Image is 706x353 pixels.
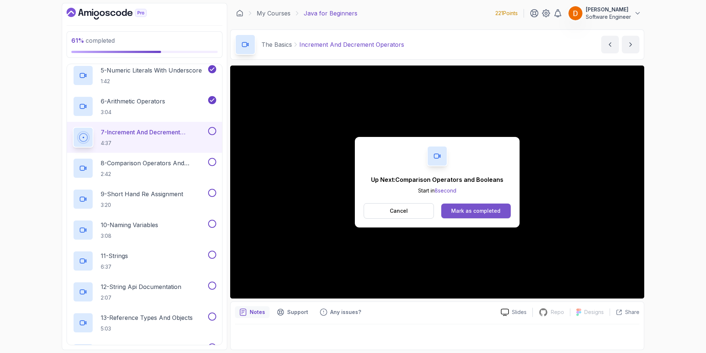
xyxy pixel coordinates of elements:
p: 10 - Naming Variables [101,220,158,229]
a: My Courses [257,9,290,18]
p: 11 - Strings [101,251,128,260]
p: Designs [584,308,604,316]
button: Cancel [364,203,434,219]
span: 8 second [435,187,456,194]
a: Slides [495,308,532,316]
p: Start in [371,187,503,194]
p: 221 Points [495,10,518,17]
button: next content [622,36,639,53]
p: 1:42 [101,78,202,85]
a: Dashboard [236,10,243,17]
button: previous content [601,36,619,53]
p: Any issues? [330,308,361,316]
button: 10-Naming Variables3:08 [73,220,216,240]
p: 4:37 [101,140,207,147]
iframe: 7 - Increment and Decrement Operators [230,66,644,299]
button: 13-Reference Types And Objects5:03 [73,313,216,333]
p: Software Engineer [586,13,631,21]
button: Feedback button [315,306,366,318]
button: notes button [235,306,270,318]
button: Support button [272,306,313,318]
p: 7 - Increment And Decrement Operators [101,128,207,137]
p: The Basics [261,40,292,49]
p: 9 - Short Hand Re Assignment [101,190,183,198]
p: 2:07 [101,294,181,301]
button: 5-Numeric Literals With Underscore1:42 [73,65,216,86]
button: 7-Increment And Decrement Operators4:37 [73,127,216,148]
p: 5:03 [101,325,193,332]
p: 2:42 [101,170,207,178]
button: 8-Comparison Operators and Booleans2:42 [73,158,216,179]
p: 8 - Comparison Operators and Booleans [101,159,207,167]
p: Share [625,308,639,316]
p: 12 - String Api Documentation [101,282,181,291]
p: [PERSON_NAME] [586,6,631,13]
p: 6 - Arithmetic Operators [101,97,165,106]
span: 61 % [71,37,84,44]
p: 3:20 [101,201,183,209]
p: Repo [551,308,564,316]
p: 3:08 [101,232,158,240]
button: 6-Arithmetic Operators3:04 [73,96,216,117]
p: 14 - Reference Types And Objects Diferences [101,344,207,353]
p: Java for Beginners [304,9,357,18]
button: Share [610,308,639,316]
a: Dashboard [67,8,164,20]
p: 3:04 [101,109,165,116]
p: Slides [512,308,527,316]
p: 5 - Numeric Literals With Underscore [101,66,202,75]
p: Support [287,308,308,316]
img: user profile image [568,6,582,20]
p: Up Next: Comparison Operators and Booleans [371,175,503,184]
button: 11-Strings6:37 [73,251,216,271]
div: Mark as completed [451,207,500,215]
span: completed [71,37,115,44]
p: Increment And Decrement Operators [299,40,404,49]
p: 6:37 [101,263,128,271]
p: 13 - Reference Types And Objects [101,313,193,322]
button: user profile image[PERSON_NAME]Software Engineer [568,6,641,21]
button: Mark as completed [441,204,511,218]
button: 9-Short Hand Re Assignment3:20 [73,189,216,209]
p: Notes [250,308,265,316]
button: 12-String Api Documentation2:07 [73,282,216,302]
p: Cancel [390,207,408,215]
